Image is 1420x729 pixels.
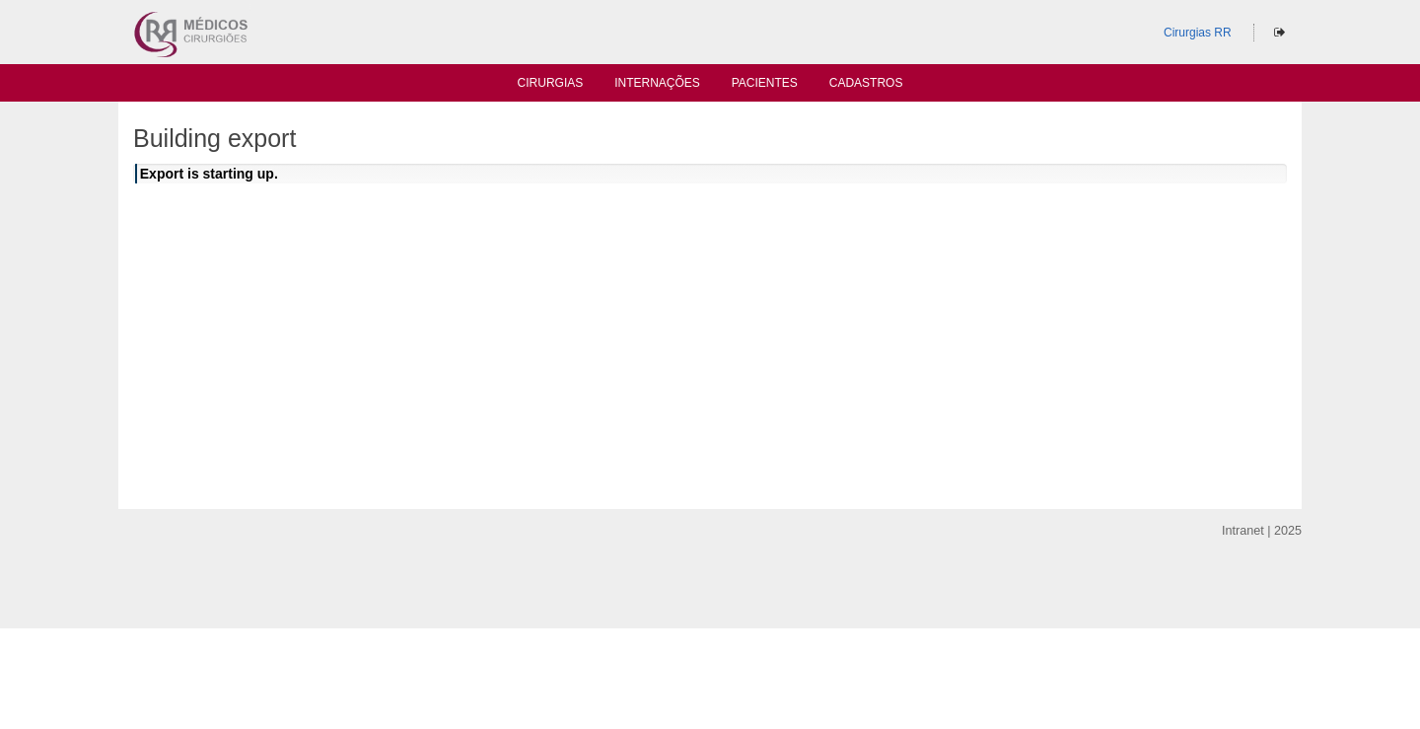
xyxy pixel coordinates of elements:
[133,164,1287,203] div: Export is starting up.
[133,126,1287,151] h1: Building export
[614,76,700,96] a: Internações
[732,76,798,96] a: Pacientes
[1222,521,1302,541] div: Intranet | 2025
[518,76,584,96] a: Cirurgias
[829,76,903,96] a: Cadastros
[1274,27,1285,38] i: Sair
[1164,26,1232,39] a: Cirurgias RR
